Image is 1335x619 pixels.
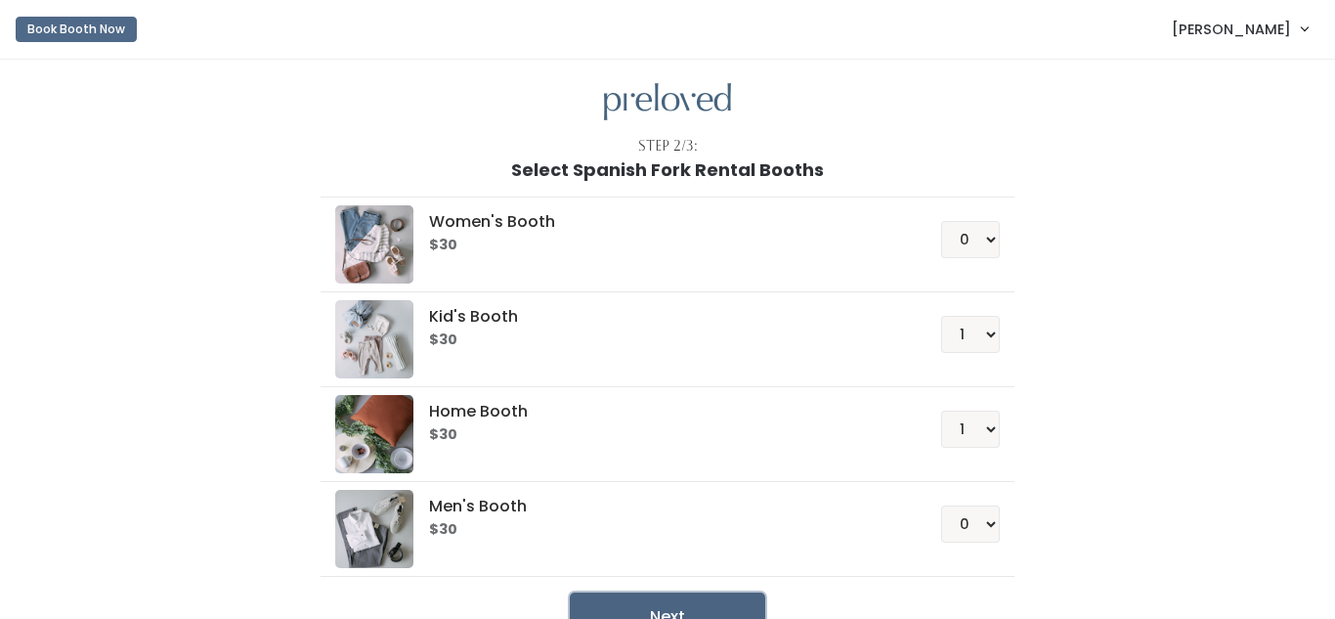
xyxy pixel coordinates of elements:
[1172,19,1291,40] span: [PERSON_NAME]
[16,8,137,51] a: Book Booth Now
[429,308,893,326] h5: Kid's Booth
[16,17,137,42] button: Book Booth Now
[335,300,413,378] img: preloved logo
[429,522,893,538] h6: $30
[335,395,413,473] img: preloved logo
[429,498,893,515] h5: Men's Booth
[335,205,413,284] img: preloved logo
[429,403,893,420] h5: Home Booth
[604,83,731,121] img: preloved logo
[335,490,413,568] img: preloved logo
[511,160,824,180] h1: Select Spanish Fork Rental Booths
[429,238,893,253] h6: $30
[429,332,893,348] h6: $30
[638,136,698,156] div: Step 2/3:
[429,427,893,443] h6: $30
[1152,8,1327,50] a: [PERSON_NAME]
[429,213,893,231] h5: Women's Booth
